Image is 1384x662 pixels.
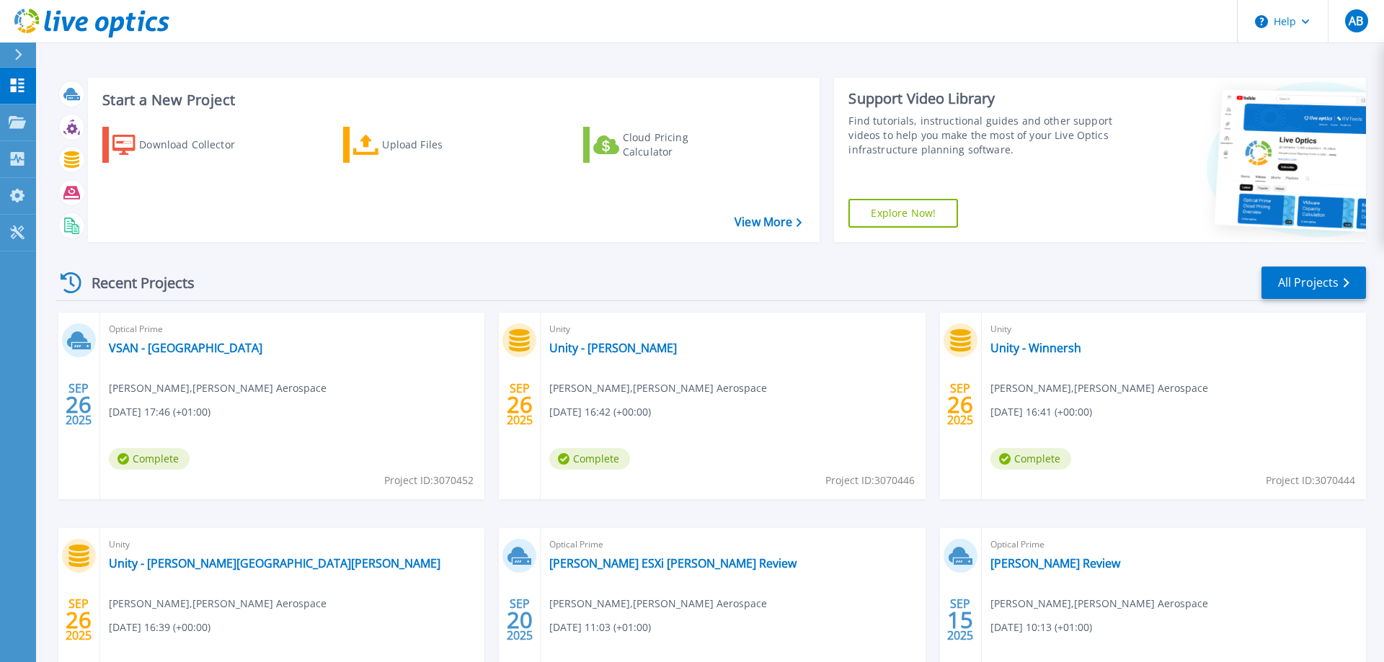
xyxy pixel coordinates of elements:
[990,380,1208,396] span: [PERSON_NAME] , [PERSON_NAME] Aerospace
[549,448,630,470] span: Complete
[946,594,974,646] div: SEP 2025
[109,596,327,612] span: [PERSON_NAME] , [PERSON_NAME] Aerospace
[825,473,915,488] span: Project ID: 3070446
[990,448,1071,470] span: Complete
[990,321,1357,337] span: Unity
[507,398,533,411] span: 26
[549,321,916,337] span: Unity
[109,321,476,337] span: Optical Prime
[946,378,974,431] div: SEP 2025
[549,619,651,635] span: [DATE] 11:03 (+01:00)
[1261,267,1366,299] a: All Projects
[990,596,1208,612] span: [PERSON_NAME] , [PERSON_NAME] Aerospace
[990,619,1092,635] span: [DATE] 10:13 (+01:00)
[549,537,916,553] span: Optical Prime
[990,404,1092,420] span: [DATE] 16:41 (+00:00)
[65,594,92,646] div: SEP 2025
[990,556,1120,571] a: [PERSON_NAME] Review
[66,398,92,411] span: 26
[549,404,651,420] span: [DATE] 16:42 (+00:00)
[139,130,254,159] div: Download Collector
[382,130,497,159] div: Upload Files
[549,596,767,612] span: [PERSON_NAME] , [PERSON_NAME] Aerospace
[506,594,533,646] div: SEP 2025
[947,398,973,411] span: 26
[848,114,1119,157] div: Find tutorials, instructional guides and other support videos to help you make the most of your L...
[109,619,210,635] span: [DATE] 16:39 (+00:00)
[549,341,677,355] a: Unity - [PERSON_NAME]
[848,199,958,228] a: Explore Now!
[583,127,744,163] a: Cloud Pricing Calculator
[507,614,533,626] span: 20
[109,380,327,396] span: [PERSON_NAME] , [PERSON_NAME] Aerospace
[109,404,210,420] span: [DATE] 17:46 (+01:00)
[384,473,474,488] span: Project ID: 3070452
[1349,15,1363,27] span: AB
[343,127,504,163] a: Upload Files
[549,556,797,571] a: [PERSON_NAME] ESXi [PERSON_NAME] Review
[66,614,92,626] span: 26
[506,378,533,431] div: SEP 2025
[102,92,802,108] h3: Start a New Project
[109,341,262,355] a: VSAN - [GEOGRAPHIC_DATA]
[848,89,1119,108] div: Support Video Library
[102,127,263,163] a: Download Collector
[990,341,1081,355] a: Unity - Winnersh
[990,537,1357,553] span: Optical Prime
[109,537,476,553] span: Unity
[623,130,738,159] div: Cloud Pricing Calculator
[109,448,190,470] span: Complete
[947,614,973,626] span: 15
[549,380,767,396] span: [PERSON_NAME] , [PERSON_NAME] Aerospace
[56,265,214,300] div: Recent Projects
[1266,473,1355,488] span: Project ID: 3070444
[109,556,440,571] a: Unity - [PERSON_NAME][GEOGRAPHIC_DATA][PERSON_NAME]
[735,215,802,229] a: View More
[65,378,92,431] div: SEP 2025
